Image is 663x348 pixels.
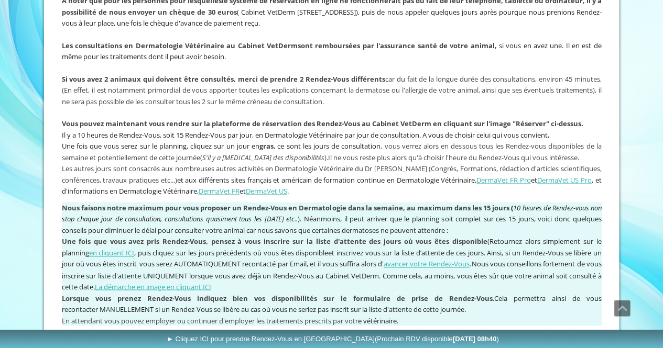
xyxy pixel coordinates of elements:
a: DermaVet FR Pro [476,175,530,185]
span: . [322,97,324,106]
span: vous serez AUTOMATIQUEMENT recontacté par Email, et il vous suffira alors d' [139,259,384,268]
strong: Une fois que vous avez pris Rendez-Vous, pensez à vous inscrire sur la liste d'attente des jours ... [62,237,487,246]
strong: Lorsque vous prenez Rendez-Vous indiquez bien vos disponibilités sur le formulaire de prise de Re... [62,293,493,302]
span: ( ). [200,153,328,162]
span: Nous faisons notre maximum pour vous proposer un Rendez-Vous en Dermatologie dans la semaine, au ... [62,203,510,212]
p: . [62,235,602,292]
b: . [548,130,550,140]
span: il ne sera pas possible de les consulter tous les 2 sur le même créneau de consultation [62,85,602,106]
span: et aux différents sites français et américain de formation continue en Dermatologie Vétérinaire, ... [62,164,602,196]
a: DermaVet US [246,186,287,196]
span: . [62,293,494,302]
a: avancer votre Rendez-Vous [384,259,469,268]
b: Les consultations en Dermatologie Vétérinaire au Cabinet VetDerm [62,41,298,50]
strong: Si vous avez 2 animaux qui doivent être consultés, merci de prendre 2 Rendez-Vous différents [62,74,385,84]
span: Cela permettra ainsi de vous recontacter MANUELLEMENT si un Rendez-Vous se libère au cas où vous ... [62,293,602,314]
span: En attendant vous pouvez employer ou continuer d'employer les traitements prescrits par votr [62,316,358,325]
span: (Prochain RDV disponible ) [375,335,499,343]
strong: Vous pouvez maintenant vous rendre sur la plateforme de réservation des Rendez-Vous au Cabinet Ve... [62,119,583,128]
strong: ( [511,203,513,212]
span: Nous vous conseillons fortement de vous inscrire sur liste d'attente UNIQUEMENT lorsque vous avez... [62,259,602,291]
a: DermaVet US Pro [537,175,591,185]
span: Défiler vers le haut [614,300,630,316]
span: ). Néanmoins, il peut arriver que le planning soit complet sur ces 15 jours, voici donc quelques ... [62,203,602,235]
span: Il y a 10 heures de Rendez-Vous, soit 15 Rendez-Vous par jour, en Dermatologie Vétérinaire par jo... [62,130,550,140]
a: La démarche en image en cliquant ICI [95,282,211,291]
b: [DATE] 08h40 [453,335,497,343]
a: en cliquant ICI [89,248,134,257]
a: Défiler vers le haut [614,300,631,317]
span: e vétérinaire. [62,316,398,325]
span: gras [259,141,274,151]
span: Les autres jours sont consacrés aux nombreuses autres activités en Dermatologie Vétérinaire du Dr... [62,164,602,185]
span: inscrit [118,259,137,268]
span: , puis de nous appeler quelques jours après pour [358,7,514,17]
span: et inscrivez vous sur la liste d’attente de ces jours [328,248,483,257]
a: DermaVet FR [199,186,240,196]
span: Une fois que vous serez sur le planning, cliquez sur un jour en , ce sont les jours de consultation [62,141,381,151]
span: (Retournez alors simplement sur le planning , puis cliquez sur les jours précédents où vous êtes ... [62,237,602,257]
span: , vous verrez alors en dessous tous les Rendez-vous disponibles de la semaine et potentiellement ... [62,141,602,162]
em: S'il y a [MEDICAL_DATA] des disponibilités [202,153,324,162]
span: car du fait de la longue durée des consultations, environ 45 minutes, (En effet, il est notamment... [62,74,602,95]
span: ► Cliquez ICI pour prendre Rendez-Vous en [GEOGRAPHIC_DATA] [167,335,499,343]
span: sont remboursées par l'assurance santé de votre animal, [298,41,496,50]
